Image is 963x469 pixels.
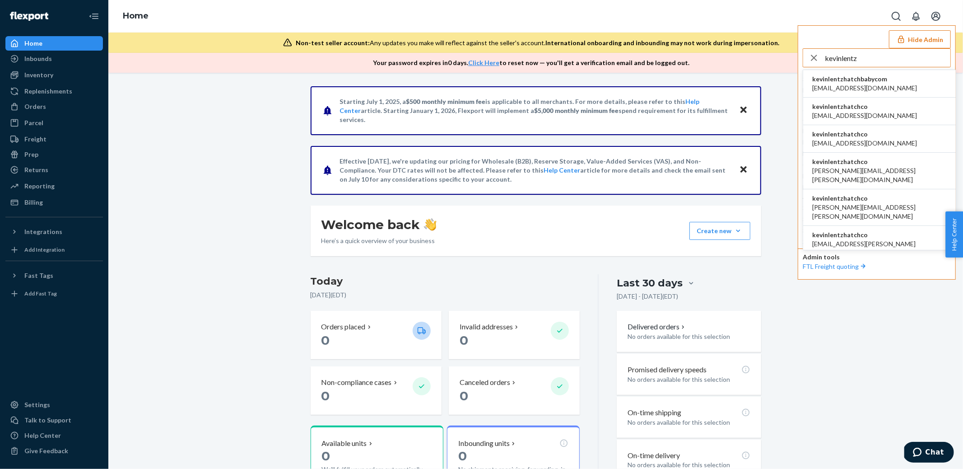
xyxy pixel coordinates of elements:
h3: Today [311,274,580,289]
span: kevinlentzhatchco [812,102,917,111]
div: Give Feedback [24,446,68,455]
p: No orders available for this selection [628,332,750,341]
button: Integrations [5,225,103,239]
button: Close [738,104,749,117]
button: Give Feedback [5,444,103,458]
a: Replenishments [5,84,103,98]
div: Returns [24,165,48,174]
span: [PERSON_NAME][EMAIL_ADDRESS][PERSON_NAME][DOMAIN_NAME] [812,203,947,221]
div: Inbounds [24,54,52,63]
a: Click Here [468,59,499,66]
a: Settings [5,398,103,412]
span: [EMAIL_ADDRESS][PERSON_NAME][PERSON_NAME][DOMAIN_NAME] [812,239,947,258]
span: [EMAIL_ADDRESS][DOMAIN_NAME] [812,139,917,148]
a: Reporting [5,179,103,193]
span: 0 [458,448,467,464]
button: Create new [689,222,750,240]
p: Canceled orders [460,377,510,388]
button: Open account menu [927,7,945,25]
h1: Welcome back [321,216,437,233]
p: On-time shipping [628,408,681,418]
button: Fast Tags [5,268,103,283]
p: Here’s a quick overview of your business [321,236,437,245]
a: FTL Freight quoting [803,263,868,270]
img: Flexport logo [10,12,48,21]
a: Parcel [5,116,103,130]
p: No orders available for this selection [628,375,750,384]
p: On-time delivery [628,450,680,461]
span: kevinlentzhatchco [812,157,947,166]
button: Open notifications [907,7,925,25]
a: Orders [5,99,103,114]
a: Home [5,36,103,51]
a: Add Integration [5,243,103,257]
div: Parcel [24,118,43,127]
button: Close [738,164,749,177]
p: Orders placed [321,322,366,332]
div: Integrations [24,227,62,236]
span: Non-test seller account: [296,39,370,47]
button: Delivered orders [628,322,687,332]
a: Inventory [5,68,103,82]
p: [DATE] ( EDT ) [311,291,580,300]
div: Talk to Support [24,416,71,425]
p: Invalid addresses [460,322,513,332]
button: Open Search Box [887,7,905,25]
p: Effective [DATE], we're updating our pricing for Wholesale (B2B), Reserve Storage, Value-Added Se... [340,157,730,184]
a: Home [123,11,149,21]
button: Orders placed 0 [311,311,442,359]
a: Help Center [544,166,581,174]
button: Non-compliance cases 0 [311,366,442,415]
a: Billing [5,195,103,210]
button: Canceled orders 0 [449,366,580,415]
div: Home [24,39,42,48]
div: Settings [24,400,50,409]
div: Help Center [24,431,61,440]
span: 0 [322,448,330,464]
p: Promised delivery speeds [628,365,707,375]
input: Search or paste seller ID [825,49,950,67]
p: Admin tools [803,253,951,262]
button: Hide Admin [889,30,951,48]
span: 0 [460,388,468,403]
div: Add Integration [24,246,65,253]
span: kevinlentzhatchco [812,194,947,203]
img: hand-wave emoji [424,218,437,231]
span: [EMAIL_ADDRESS][DOMAIN_NAME] [812,111,917,120]
div: Any updates you make will reflect against the seller's account. [296,38,779,47]
span: [PERSON_NAME][EMAIL_ADDRESS][PERSON_NAME][DOMAIN_NAME] [812,166,947,184]
div: Prep [24,150,38,159]
button: Close Navigation [85,7,103,25]
div: Last 30 days [617,276,683,290]
span: [EMAIL_ADDRESS][DOMAIN_NAME] [812,84,917,93]
div: Billing [24,198,43,207]
span: $5,000 monthly minimum fee [535,107,619,114]
span: 0 [321,388,330,403]
div: Fast Tags [24,271,53,280]
iframe: Opens a widget where you can chat to one of our agents [904,442,954,464]
ol: breadcrumbs [116,3,156,29]
button: Talk to Support [5,413,103,427]
p: Inbounding units [458,438,510,449]
a: Inbounds [5,52,103,66]
div: Reporting [24,182,55,191]
div: Replenishments [24,87,72,96]
span: kevinlentzhatchbabycom [812,75,917,84]
p: [DATE] - [DATE] ( EDT ) [617,292,678,301]
div: Add Fast Tag [24,290,57,297]
span: kevinlentzhatchco [812,230,947,239]
a: Help Center [5,428,103,443]
a: Prep [5,147,103,162]
a: Add Fast Tag [5,286,103,301]
span: 0 [321,333,330,348]
span: $500 monthly minimum fee [406,98,486,105]
span: kevinlentzhatchco [812,130,917,139]
a: Returns [5,163,103,177]
span: 0 [460,333,468,348]
p: Your password expires in 0 days . to reset now — you'll get a verification email and be logged out. [373,58,689,67]
p: No orders available for this selection [628,418,750,427]
button: Invalid addresses 0 [449,311,580,359]
button: Help Center [945,211,963,258]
